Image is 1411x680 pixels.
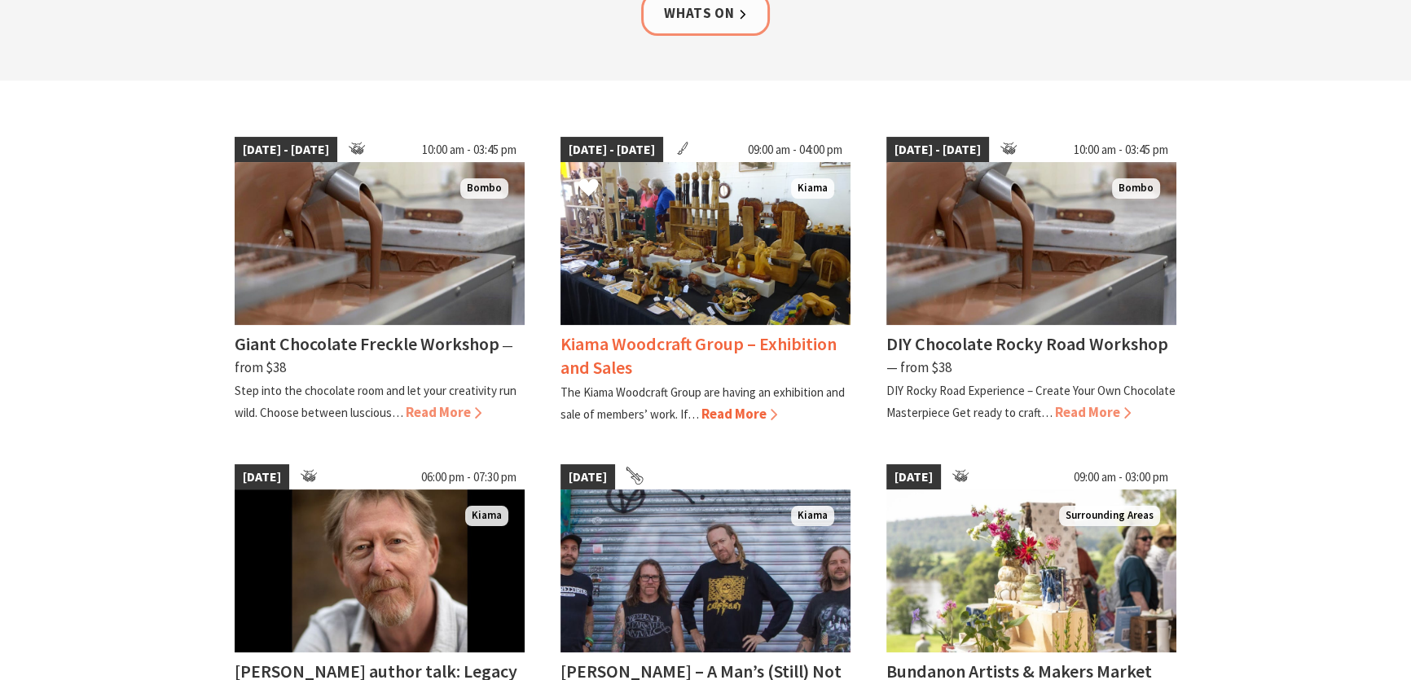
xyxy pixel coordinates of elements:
[701,405,777,423] span: Read More
[740,137,851,163] span: 09:00 am - 04:00 pm
[413,464,525,490] span: 06:00 pm - 07:30 pm
[560,332,837,379] h4: Kiama Woodcraft Group – Exhibition and Sales
[886,464,941,490] span: [DATE]
[791,178,834,199] span: Kiama
[1066,137,1176,163] span: 10:00 am - 03:45 pm
[235,137,525,425] a: [DATE] - [DATE] 10:00 am - 03:45 pm The Treat Factory Chocolate Production Bombo Giant Chocolate ...
[235,489,525,652] img: Man wearing a beige shirt, with short dark blonde hair and a beard
[235,332,499,355] h4: Giant Chocolate Freckle Workshop
[886,358,952,376] span: ⁠— from $38
[886,489,1176,652] img: A seleciton of ceramic goods are placed on a table outdoor with river views behind
[886,383,1176,420] p: DIY Rocky Road Experience – Create Your Own Chocolate Masterpiece Get ready to craft…
[886,137,1176,425] a: [DATE] - [DATE] 10:00 am - 03:45 pm Chocolate Production. The Treat Factory Bombo DIY Chocolate R...
[460,178,508,199] span: Bombo
[465,506,508,526] span: Kiama
[235,464,289,490] span: [DATE]
[560,137,851,425] a: [DATE] - [DATE] 09:00 am - 04:00 pm The wonders of wood Kiama Kiama Woodcraft Group – Exhibition ...
[1055,403,1131,421] span: Read More
[560,464,615,490] span: [DATE]
[886,332,1168,355] h4: DIY Chocolate Rocky Road Workshop
[235,383,516,420] p: Step into the chocolate room and let your creativity run wild. Choose between luscious…
[406,403,481,421] span: Read More
[1059,506,1160,526] span: Surrounding Areas
[886,162,1176,325] img: Chocolate Production. The Treat Factory
[414,137,525,163] span: 10:00 am - 03:45 pm
[791,506,834,526] span: Kiama
[560,384,845,422] p: The Kiama Woodcraft Group are having an exhibition and sale of members’ work. If…
[562,161,615,217] button: Click to Favourite Kiama Woodcraft Group – Exhibition and Sales
[1112,178,1160,199] span: Bombo
[1066,464,1176,490] span: 09:00 am - 03:00 pm
[235,137,337,163] span: [DATE] - [DATE]
[235,162,525,325] img: The Treat Factory Chocolate Production
[886,137,989,163] span: [DATE] - [DATE]
[560,489,851,652] img: Frenzel Rhomb Kiama Pavilion Saturday 4th October
[560,137,663,163] span: [DATE] - [DATE]
[560,162,851,325] img: The wonders of wood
